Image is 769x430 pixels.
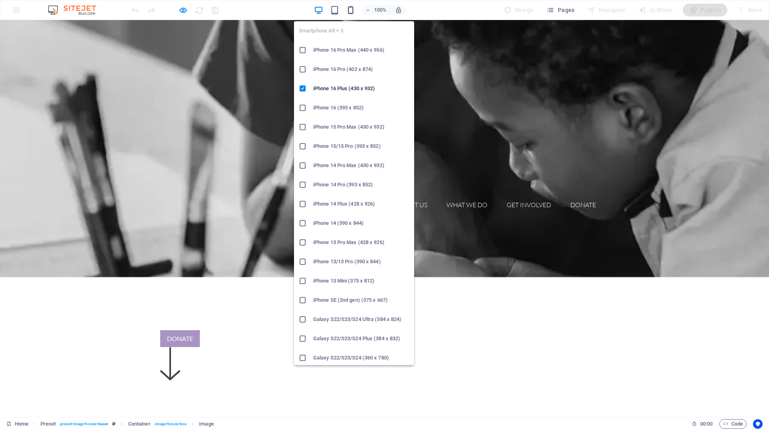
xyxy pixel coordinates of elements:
[313,141,409,151] h6: iPhone 15/15 Pro (393 x 852)
[160,310,200,327] a: Donate
[313,276,409,286] h6: iPhone 13 Mini (375 x 812)
[374,5,387,15] h6: 100%
[723,419,743,429] span: Code
[160,270,382,285] span: Your support helps us reach children, youth,
[313,65,409,74] h6: iPhone 16 Pro (402 x 874)
[351,175,384,194] a: Home
[313,218,409,228] h6: iPhone 14 (390 x 844)
[160,288,351,303] span: and adults who have been left behind!
[40,419,56,429] span: Click to select. Double-click to edit
[313,238,409,247] h6: iPhone 13 Pro Max (428 x 926)
[719,419,747,429] button: Code
[313,122,409,132] h6: iPhone 15 Pro Max (430 x 932)
[154,419,187,429] span: . image-boxes-box
[313,199,409,209] h6: iPhone 14 Plus (428 x 926)
[313,103,409,113] h6: iPhone 16 (393 x 852)
[112,422,116,426] i: This element is a customizable preset
[313,45,409,55] h6: iPhone 16 Pro Max (440 x 956)
[313,257,409,266] h6: iPhone 13/13 Pro (390 x 844)
[362,5,391,15] button: 100%
[564,175,602,194] a: Donate
[313,353,409,363] h6: Galaxy S22/S23/S24 (360 x 780)
[390,175,434,194] a: About us
[692,419,713,429] h6: Session time
[706,421,707,427] span: :
[6,419,28,429] a: Click to cancel selection. Double-click to open Pages
[501,4,537,16] div: Design (Ctrl+Alt+Y)
[543,4,578,16] button: Pages
[40,419,214,429] nav: breadcrumb
[199,419,213,429] span: Click to select. Double-click to edit
[313,295,409,305] h6: iPhone SE (2nd gen) (375 x 667)
[313,334,409,343] h6: Galaxy S22/S23/S24 Plus (384 x 832)
[753,419,763,429] button: Usercentrics
[395,6,402,14] i: On resize automatically adjust zoom level to fit chosen device.
[546,6,574,14] span: Pages
[700,419,713,429] span: 00 00
[59,419,109,429] span: . preset-image-boxes-teaser
[128,419,151,429] span: Click to select. Double-click to edit
[313,161,409,170] h6: iPhone 14 Pro Max (430 x 932)
[313,315,409,324] h6: Galaxy S22/S23/S24 Ultra (384 x 824)
[313,180,409,190] h6: iPhone 14 Pro (393 x 852)
[313,84,409,93] h6: iPhone 16 Plus (430 x 932)
[46,5,106,15] img: Editor Logo
[440,175,494,194] a: What we do
[500,175,558,194] a: Get Involved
